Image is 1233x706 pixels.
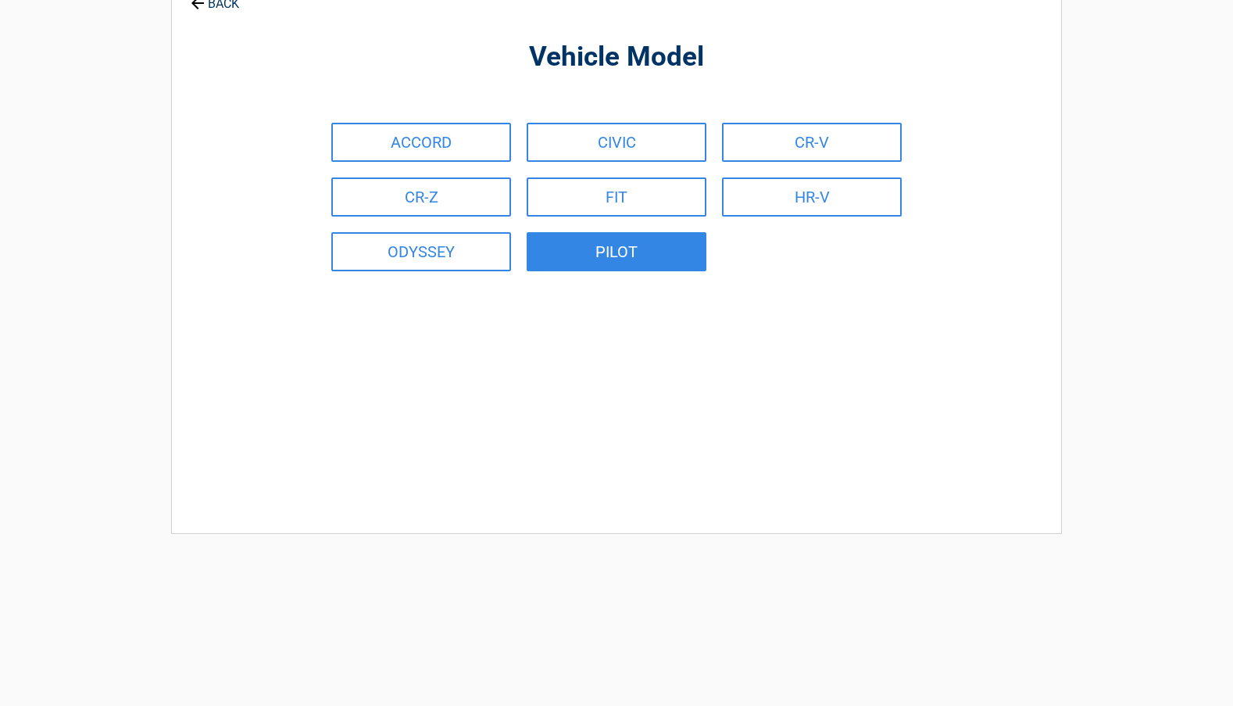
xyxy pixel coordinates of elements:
[722,123,902,162] a: CR-V
[527,232,706,271] a: PILOT
[331,177,511,217] a: CR-Z
[258,39,975,76] h2: Vehicle Model
[722,177,902,217] a: HR-V
[331,123,511,162] a: ACCORD
[331,232,511,271] a: ODYSSEY
[527,123,706,162] a: CIVIC
[527,177,706,217] a: FIT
